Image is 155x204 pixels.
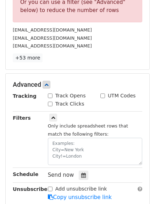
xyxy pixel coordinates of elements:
[55,100,84,108] label: Track Clicks
[108,92,135,100] label: UTM Codes
[48,172,74,178] span: Send now
[55,92,86,100] label: Track Opens
[13,115,31,121] strong: Filters
[48,194,112,200] a: Copy unsubscribe link
[13,171,38,177] strong: Schedule
[13,35,92,41] small: [EMAIL_ADDRESS][DOMAIN_NAME]
[13,53,43,62] a: +53 more
[13,27,92,33] small: [EMAIL_ADDRESS][DOMAIN_NAME]
[13,43,92,49] small: [EMAIL_ADDRESS][DOMAIN_NAME]
[55,185,107,193] label: Add unsubscribe link
[13,186,48,192] strong: Unsubscribe
[120,170,155,204] iframe: Chat Widget
[13,93,37,99] strong: Tracking
[48,123,128,137] small: Only include spreadsheet rows that match the following filters:
[13,81,142,89] h5: Advanced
